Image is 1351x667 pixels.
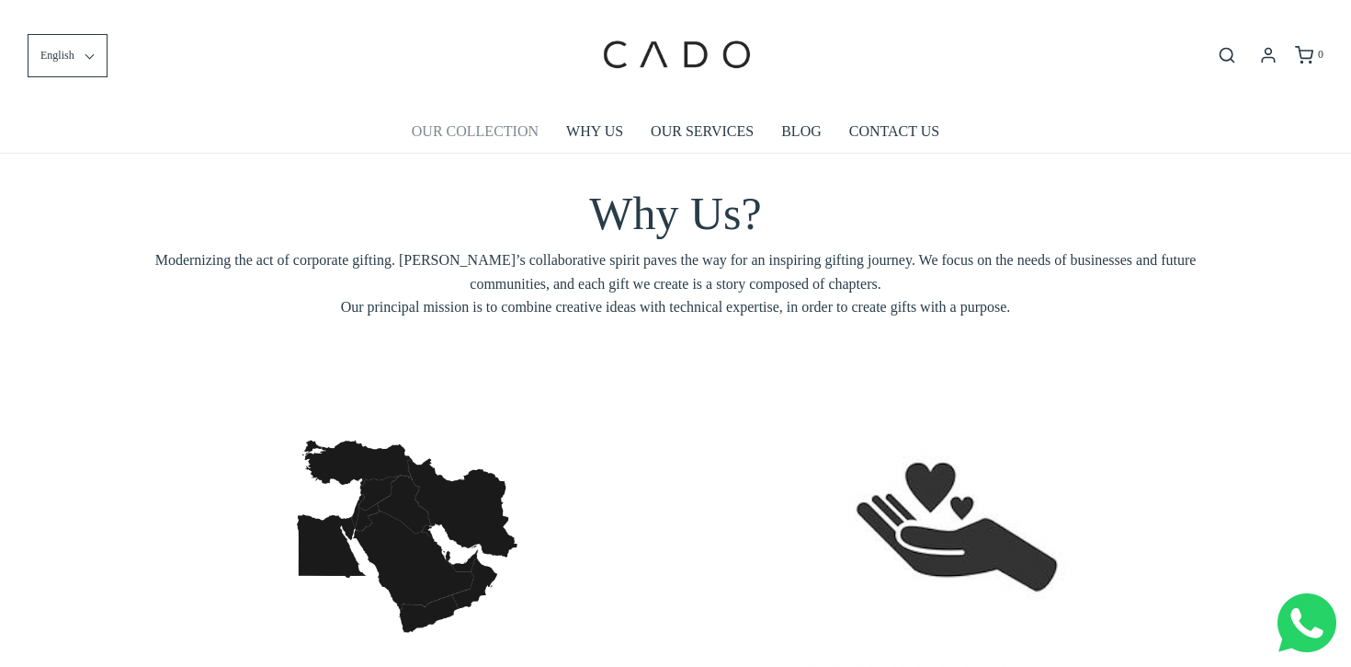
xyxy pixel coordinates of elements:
span: Last name [524,2,584,17]
a: BLOG [781,110,822,153]
span: English [40,47,74,64]
a: OUR SERVICES [651,110,754,153]
span: 0 [1318,48,1323,61]
button: Open search bar [1210,45,1243,65]
span: Company name [524,77,615,92]
a: 0 [1293,46,1323,64]
img: Whatsapp [1277,593,1336,652]
span: Modernizing the act of corporate gifting. [PERSON_NAME]’s collaborative spirit paves the way for ... [152,248,1199,319]
a: WHY US [566,110,623,153]
a: OUR COLLECTION [412,110,539,153]
button: English [28,34,108,77]
span: Why Us? [589,188,761,239]
span: Number of gifts [524,153,611,167]
a: CONTACT US [849,110,939,153]
img: cadogifting [597,14,754,97]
